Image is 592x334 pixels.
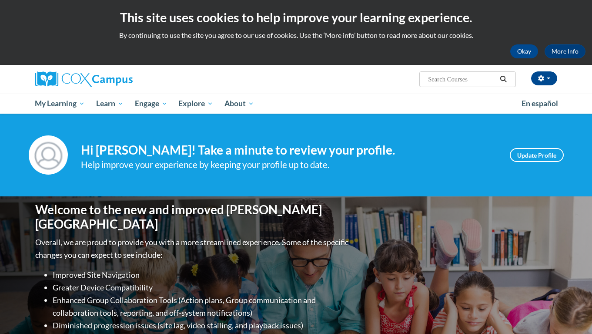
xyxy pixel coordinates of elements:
[173,94,219,114] a: Explore
[522,99,558,108] span: En español
[30,94,91,114] a: My Learning
[35,236,351,261] p: Overall, we are proud to provide you with a more streamlined experience. Some of the specific cha...
[22,94,570,114] div: Main menu
[81,158,497,172] div: Help improve your experience by keeping your profile up to date.
[135,98,167,109] span: Engage
[81,143,497,158] h4: Hi [PERSON_NAME]! Take a minute to review your profile.
[516,94,564,113] a: En español
[497,74,510,84] button: Search
[510,44,538,58] button: Okay
[35,202,351,232] h1: Welcome to the new and improved [PERSON_NAME][GEOGRAPHIC_DATA]
[557,299,585,327] iframe: Button to launch messaging window
[427,74,497,84] input: Search Courses
[53,269,351,281] li: Improved Site Navigation
[7,9,585,26] h2: This site uses cookies to help improve your learning experience.
[53,281,351,294] li: Greater Device Compatibility
[531,71,557,85] button: Account Settings
[7,30,585,40] p: By continuing to use the site you agree to our use of cookies. Use the ‘More info’ button to read...
[224,98,254,109] span: About
[90,94,129,114] a: Learn
[129,94,173,114] a: Engage
[53,294,351,319] li: Enhanced Group Collaboration Tools (Action plans, Group communication and collaboration tools, re...
[35,98,85,109] span: My Learning
[96,98,124,109] span: Learn
[510,148,564,162] a: Update Profile
[35,71,133,87] img: Cox Campus
[53,319,351,332] li: Diminished progression issues (site lag, video stalling, and playback issues)
[35,71,201,87] a: Cox Campus
[545,44,585,58] a: More Info
[219,94,260,114] a: About
[178,98,213,109] span: Explore
[29,135,68,175] img: Profile Image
